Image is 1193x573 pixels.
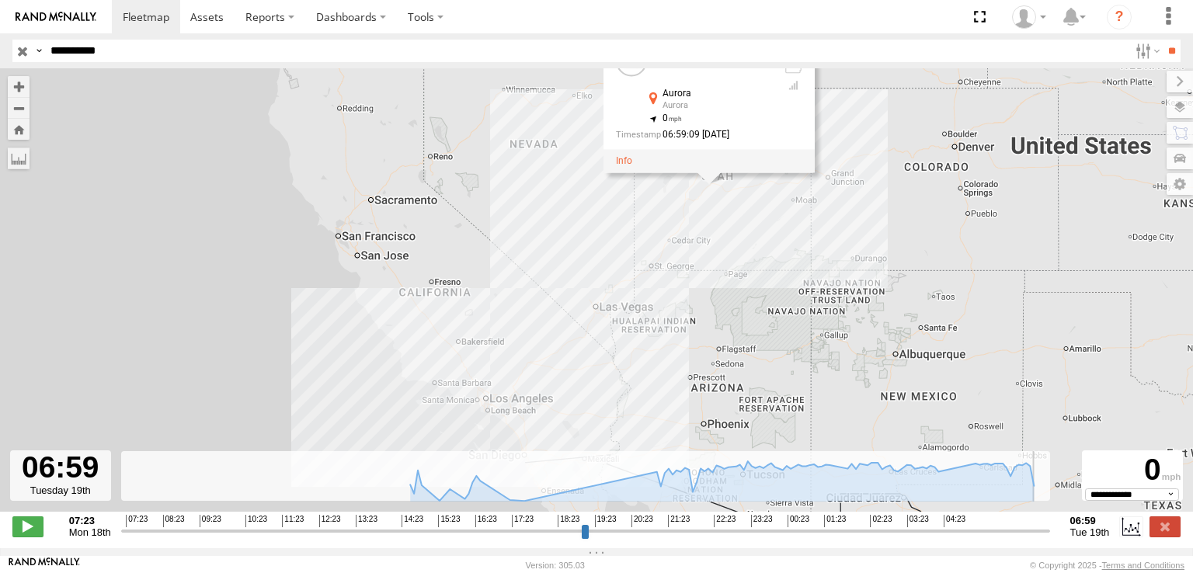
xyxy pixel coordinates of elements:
span: 23:23 [751,515,773,527]
span: 22:23 [714,515,736,527]
span: 09:23 [200,515,221,527]
span: 20:23 [631,515,653,527]
label: Search Filter Options [1129,40,1163,62]
label: Measure [8,148,30,169]
button: Zoom Home [8,119,30,140]
span: Tue 19th Aug 2025 [1070,526,1110,538]
span: 14:23 [402,515,423,527]
span: 08:23 [163,515,185,527]
div: Version: 305.03 [526,561,585,570]
i: ? [1107,5,1132,30]
div: Last Event GSM Signal Strength [784,79,802,92]
div: Date/time of location update [616,130,771,140]
span: 07:23 [126,515,148,527]
span: Mon 18th Aug 2025 [69,526,111,538]
strong: 06:59 [1070,515,1110,526]
strong: 07:23 [69,515,111,526]
span: 01:23 [824,515,846,527]
span: 02:23 [870,515,892,527]
div: © Copyright 2025 - [1030,561,1184,570]
img: rand-logo.svg [16,12,96,23]
button: Zoom in [8,76,30,97]
span: 10:23 [245,515,267,527]
label: Play/Stop [12,516,43,537]
a: Visit our Website [9,557,80,573]
span: 17:23 [512,515,534,527]
a: View Asset Details [616,156,632,167]
span: 15:23 [438,515,460,527]
span: 21:23 [668,515,690,527]
span: 12:23 [319,515,341,527]
div: Zulema McIntosch [1007,5,1052,29]
div: Aurora [663,101,771,110]
span: 0 [663,113,682,123]
div: No battery health information received from this device. [784,63,802,75]
span: 16:23 [475,515,497,527]
span: 13:23 [356,515,377,527]
button: Zoom out [8,97,30,119]
label: Close [1150,516,1181,537]
span: 00:23 [788,515,809,527]
span: 11:23 [282,515,304,527]
label: Search Query [33,40,45,62]
div: Aurora [663,89,771,99]
span: 19:23 [595,515,617,527]
label: Map Settings [1167,173,1193,195]
div: 0 [1084,453,1181,488]
span: 18:23 [558,515,579,527]
a: Terms and Conditions [1102,561,1184,570]
span: 04:23 [944,515,965,527]
span: 03:23 [907,515,929,527]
